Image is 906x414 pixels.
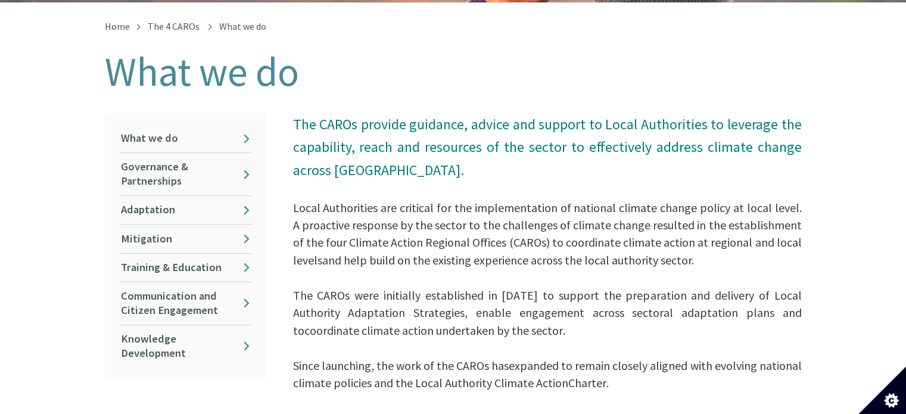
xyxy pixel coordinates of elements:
[105,50,802,94] h1: What we do
[293,323,565,373] span: coordinate climate action undertaken by the sector. Since launching, the work of the CAROs has
[119,254,251,282] a: Training & Education
[119,225,251,253] a: Mitigation
[293,288,802,338] span: The CAROs were initially established in [DATE] to support the preparation and delivery of Local A...
[119,325,251,368] a: Knowledge Development
[293,115,802,179] span: The CAROs provide guidance, advice and support to Local Authorities to leverage the capability, r...
[293,200,802,267] span: Local Authorities are critical for the implementation of national climate change policy at local ...
[858,366,906,414] button: Set cookie preferences
[293,358,802,390] span: expanded to remain closely aligned with evolving national climate policies and the Local Authorit...
[322,253,694,267] span: and help build on the existing experience across the local authority sector.
[119,124,251,152] a: What we do
[148,20,200,32] a: The 4 CAROs
[105,20,130,32] a: Home
[119,196,251,224] a: Adaptation
[119,282,251,325] a: Communication and Citizen Engagement
[568,375,609,390] span: Charter.
[119,153,251,195] a: Governance & Partnerships
[219,20,266,32] span: What we do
